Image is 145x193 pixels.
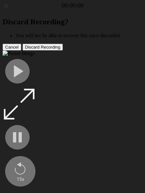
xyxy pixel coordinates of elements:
h2: Discard Recording? [3,17,142,26]
button: Cancel [3,44,21,51]
button: Discard Recording [23,44,63,51]
li: You will not be able to recover this once discarded. [15,33,142,39]
a: 00:00:00 [62,2,83,9]
img: Poster Image [3,51,35,56]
